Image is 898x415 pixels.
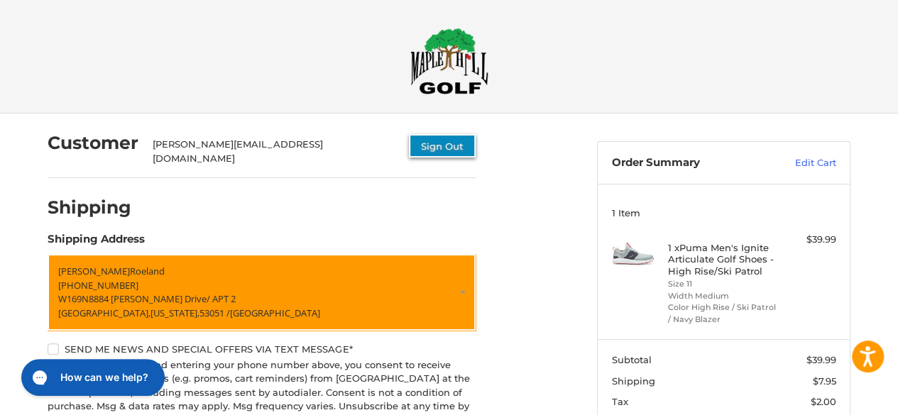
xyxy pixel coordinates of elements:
li: Color High Rise / Ski Patrol / Navy Blazer [668,301,777,325]
a: Edit Cart [765,156,836,170]
span: Tax [612,396,628,407]
span: Subtotal [612,354,652,365]
li: Width Medium [668,290,777,302]
h4: 1 x Puma Men's Ignite Articulate Golf Shoes - High Rise/Ski Patrol [668,242,777,277]
h3: 1 Item [612,207,836,218]
div: [PERSON_NAME][EMAIL_ADDRESS][DOMAIN_NAME] [153,138,395,165]
span: [US_STATE], [150,306,199,319]
span: 53051 / [199,306,230,319]
img: Maple Hill Golf [410,28,488,94]
span: $2.00 [811,396,836,407]
span: [PHONE_NUMBER] [58,279,138,292]
h2: Customer [48,132,138,154]
label: Send me news and special offers via text message* [48,343,476,355]
span: / APT 2 [207,292,236,305]
span: $39.99 [806,354,836,365]
li: Size 11 [668,278,777,290]
span: W169N8884 [PERSON_NAME] Drive [58,292,207,305]
a: Enter or select a different address [48,254,476,331]
span: $7.95 [813,375,836,387]
iframe: Gorgias live chat messenger [14,354,169,401]
span: [GEOGRAPHIC_DATA] [230,306,320,319]
h3: Order Summary [612,156,765,170]
h2: Shipping [48,197,131,218]
span: [GEOGRAPHIC_DATA], [58,306,150,319]
legend: Shipping Address [48,231,145,254]
button: Sign Out [409,134,476,157]
span: Shipping [612,375,655,387]
span: [PERSON_NAME] [58,265,130,277]
div: $39.99 [780,233,836,247]
span: Roeland [130,265,165,277]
